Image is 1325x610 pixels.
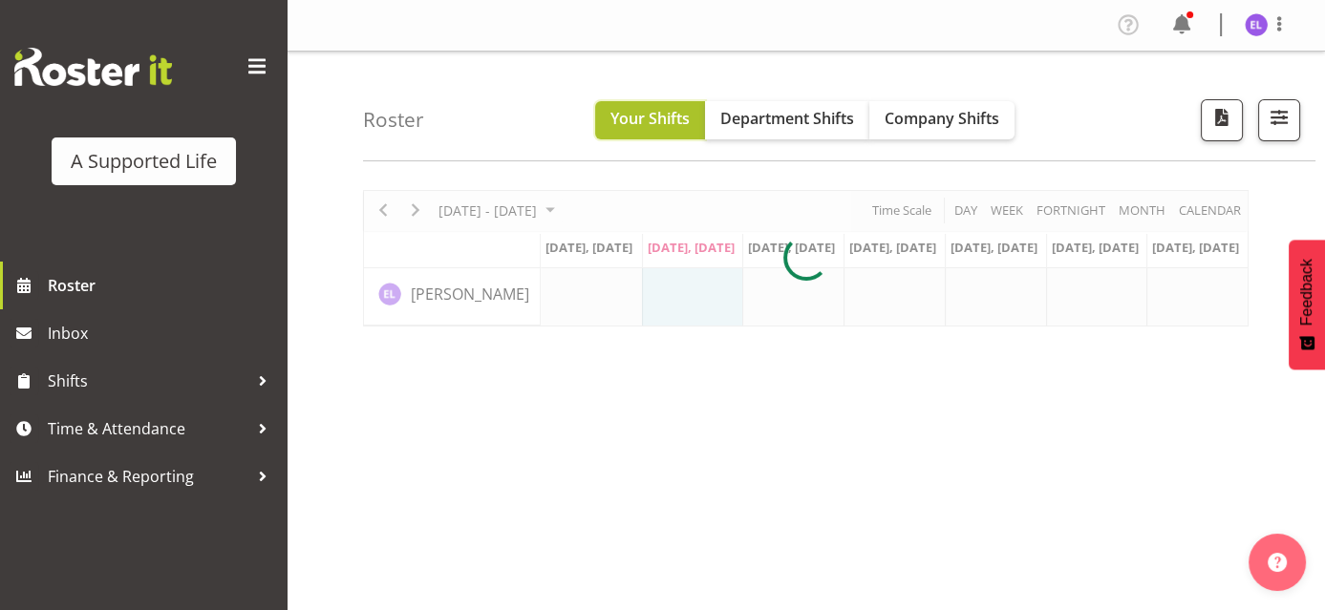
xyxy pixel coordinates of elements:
[48,319,277,347] span: Inbox
[1245,13,1268,36] img: elise-loh5844.jpg
[1289,240,1325,369] button: Feedback - Show survey
[595,101,705,139] button: Your Shifts
[869,101,1015,139] button: Company Shifts
[705,101,869,139] button: Department Shifts
[48,462,248,491] span: Finance & Reporting
[71,147,217,176] div: A Supported Life
[363,109,424,131] h4: Roster
[1258,99,1300,141] button: Filter Shifts
[48,271,277,300] span: Roster
[1298,259,1315,326] span: Feedback
[1268,553,1287,572] img: help-xxl-2.png
[48,414,248,443] span: Time & Attendance
[720,108,854,129] span: Department Shifts
[48,367,248,395] span: Shifts
[610,108,690,129] span: Your Shifts
[1201,99,1243,141] button: Download a PDF of the roster according to the set date range.
[885,108,999,129] span: Company Shifts
[14,48,172,86] img: Rosterit website logo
